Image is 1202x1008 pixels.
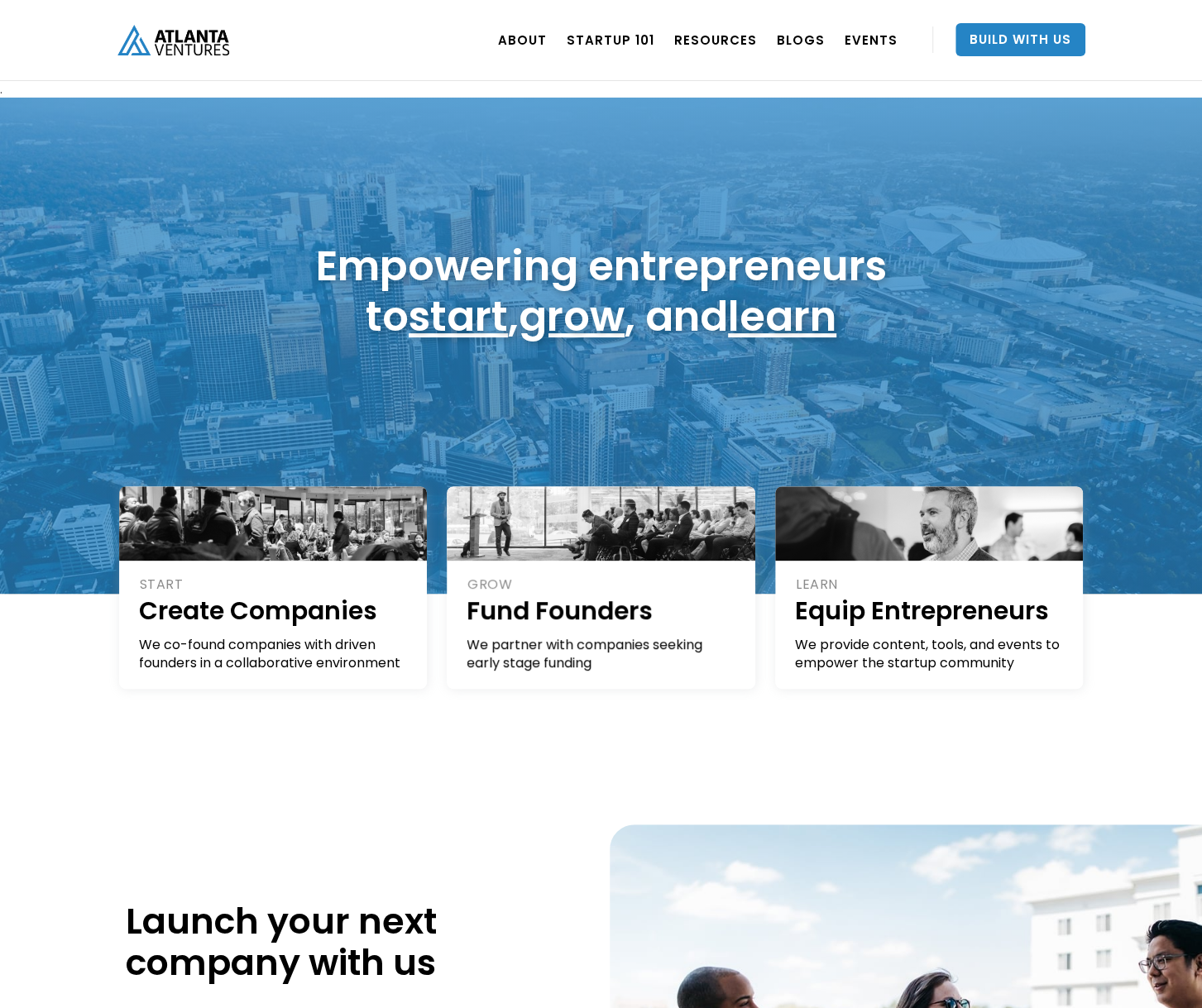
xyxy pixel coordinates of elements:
a: EVENTS [845,17,898,63]
div: We co-found companies with driven founders in a collaborative environment [139,636,409,672]
a: LEARNEquip EntrepreneursWe provide content, tools, and events to empower the startup community [775,486,1084,689]
a: grow [519,287,625,346]
div: We provide content, tools, and events to empower the startup community [795,636,1066,672]
h1: Launch your next company with us [126,901,585,983]
div: GROW [467,576,737,594]
a: GROWFund FoundersWe partner with companies seeking early stage funding [447,486,755,689]
div: START [140,576,409,594]
div: We partner with companies seeking early stage funding [467,636,737,672]
a: Build With Us [955,23,1085,56]
a: RESOURCES [674,17,757,63]
div: LEARN [796,576,1066,594]
a: STARTCreate CompaniesWe co-found companies with driven founders in a collaborative environment [119,486,428,689]
a: BLOGS [777,17,825,63]
a: ABOUT [498,17,547,63]
h1: Create Companies [139,594,409,628]
h1: Fund Founders [467,594,737,628]
h1: Equip Entrepreneurs [795,594,1066,628]
a: Startup 101 [567,17,654,63]
a: start [409,287,508,346]
a: learn [728,287,836,346]
h1: Empowering entrepreneurs to , , and [316,241,887,342]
